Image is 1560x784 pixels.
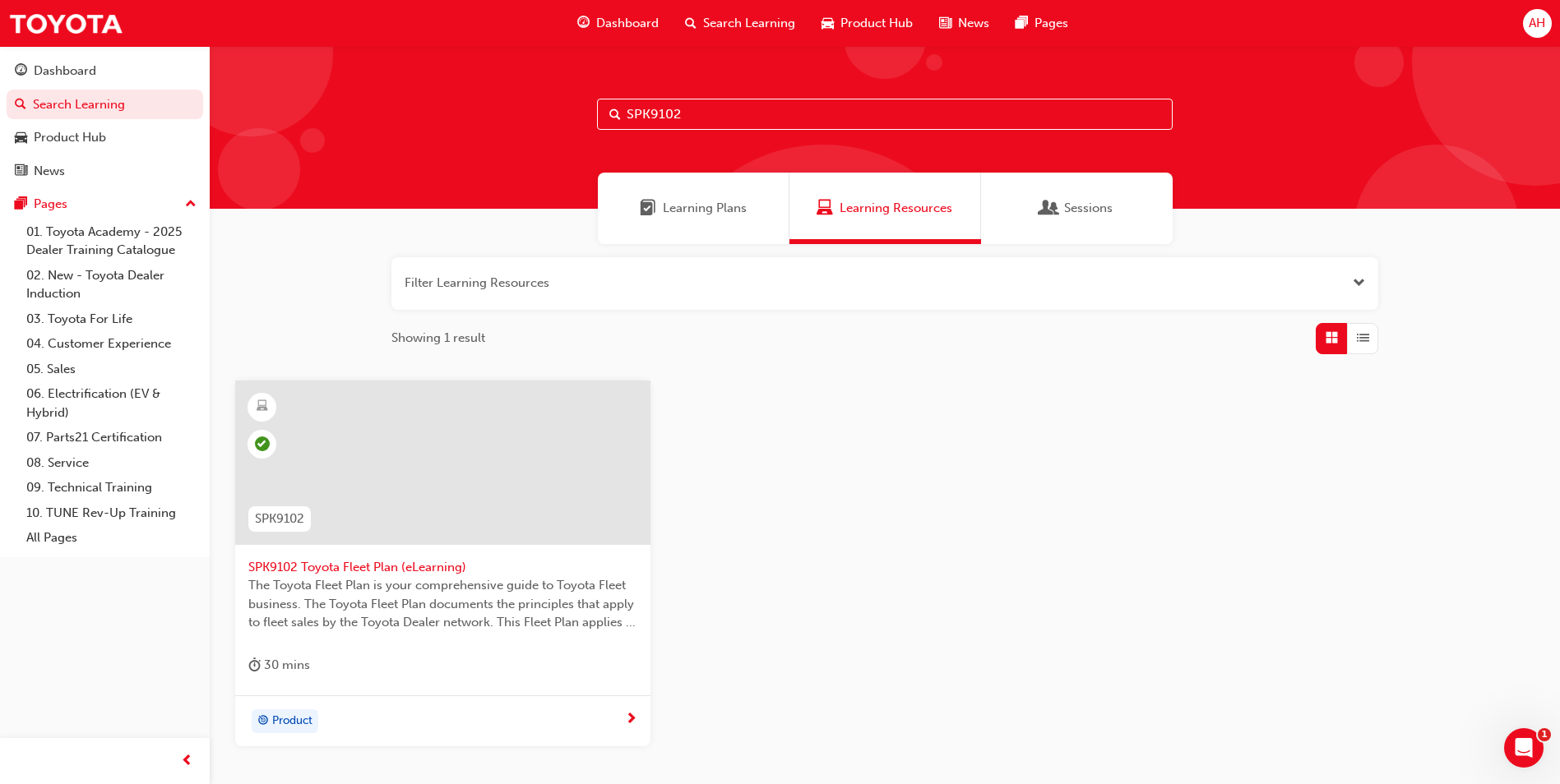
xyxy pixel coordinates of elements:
div: News [34,162,65,181]
span: next-icon [625,713,637,727]
a: SPK9102SPK9102 Toyota Fleet Plan (eLearning)The Toyota Fleet Plan is your comprehensive guide to ... [235,380,650,747]
a: Learning ResourcesLearning Resources [789,173,981,244]
input: Search... [597,99,1173,130]
img: Trak [8,5,123,42]
span: search-icon [685,13,697,34]
a: Dashboard [7,56,203,86]
a: guage-iconDashboard [564,7,672,40]
span: Sessions [1064,199,1113,218]
a: search-iconSearch Learning [672,7,808,40]
span: The Toyota Fleet Plan is your comprehensive guide to Toyota Fleet business. The Toyota Fleet Plan... [248,576,637,632]
span: Grid [1326,329,1338,348]
a: 04. Customer Experience [20,331,203,357]
div: 30 mins [248,655,310,676]
a: SessionsSessions [981,173,1173,244]
span: car-icon [822,13,834,34]
button: Pages [7,189,203,219]
span: news-icon [15,164,27,179]
span: news-icon [939,13,951,34]
span: Showing 1 result [391,329,485,348]
span: Search [609,105,621,124]
a: 06. Electrification (EV & Hybrid) [20,381,203,425]
span: guage-icon [15,64,27,79]
a: Product Hub [7,122,203,153]
span: AH [1529,14,1545,33]
span: target-icon [257,711,269,732]
span: Search Learning [703,14,795,33]
a: Search Learning [7,90,203,120]
a: news-iconNews [926,7,1002,40]
span: Product Hub [840,14,913,33]
a: All Pages [20,525,203,551]
span: Learning Plans [640,199,656,218]
span: learningResourceType_ELEARNING-icon [257,396,268,417]
a: 01. Toyota Academy - 2025 Dealer Training Catalogue [20,219,203,263]
iframe: Intercom live chat [1504,728,1544,768]
span: 1 [1538,728,1551,741]
span: Dashboard [596,14,659,33]
span: Pages [1035,14,1068,33]
div: Product Hub [34,128,106,147]
div: Pages [34,195,67,214]
a: 05. Sales [20,357,203,382]
span: duration-icon [248,655,261,676]
span: pages-icon [1016,13,1028,34]
div: Dashboard [34,62,96,81]
span: Sessions [1041,199,1058,218]
span: Product [272,712,312,731]
span: pages-icon [15,197,27,212]
a: News [7,156,203,187]
span: SPK9102 [255,510,304,528]
span: News [958,14,989,33]
a: 08. Service [20,450,203,476]
span: Learning Resources [817,199,833,218]
a: 03. Toyota For Life [20,307,203,332]
span: List [1357,329,1369,348]
span: learningRecordVerb_PASS-icon [255,436,270,451]
span: up-icon [185,194,197,215]
span: guage-icon [577,13,590,34]
a: car-iconProduct Hub [808,7,926,40]
span: car-icon [15,131,27,145]
span: Learning Plans [663,199,747,218]
a: pages-iconPages [1002,7,1081,40]
button: AH [1523,9,1552,38]
span: SPK9102 Toyota Fleet Plan (eLearning) [248,558,637,577]
a: 07. Parts21 Certification [20,425,203,450]
span: search-icon [15,98,26,113]
span: prev-icon [181,751,193,772]
a: 09. Technical Training [20,475,203,500]
button: Open the filter [1353,274,1365,293]
a: Learning PlansLearning Plans [598,173,789,244]
a: 02. New - Toyota Dealer Induction [20,263,203,307]
a: 10. TUNE Rev-Up Training [20,500,203,526]
button: DashboardSearch LearningProduct HubNews [7,53,203,189]
span: Learning Resources [840,199,952,218]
